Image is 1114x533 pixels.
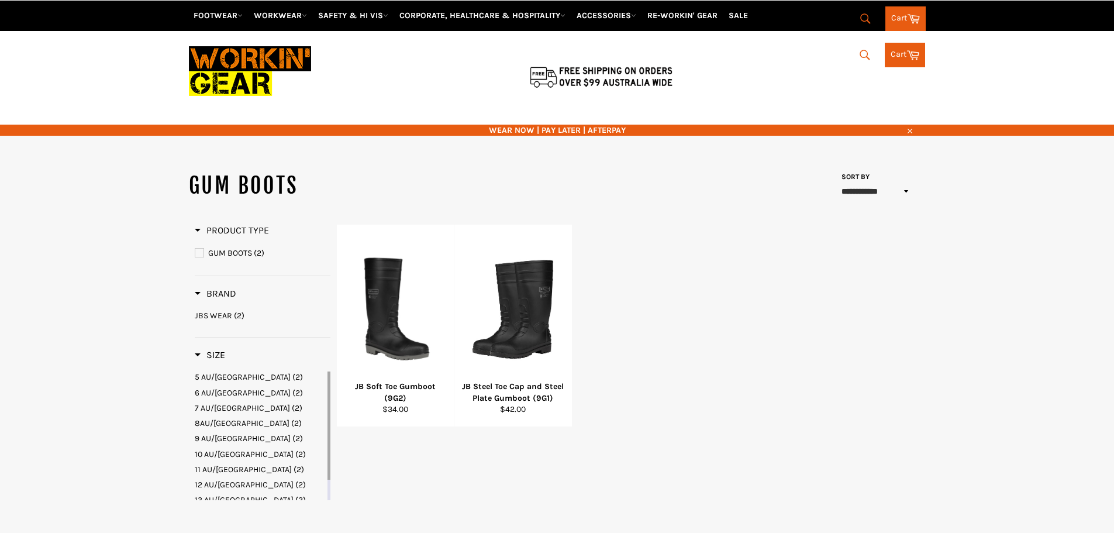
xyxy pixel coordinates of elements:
span: (2) [254,248,264,258]
span: (2) [295,480,306,490]
div: JB Steel Toe Cap and Steel Plate Gumboot (9G1) [462,381,565,404]
a: 5 AU/UK [195,372,325,383]
a: ACCESSORIES [572,5,641,26]
a: 7 AU/UK [195,403,325,414]
div: JB Soft Toe Gumboot (9G2) [344,381,447,404]
span: 10 AU/[GEOGRAPHIC_DATA] [195,449,294,459]
a: 12 AU/UK [195,479,325,490]
a: Cart [885,43,925,67]
img: Flat $9.95 shipping Australia wide [528,64,674,89]
span: (2) [292,388,303,398]
span: (2) [292,403,302,413]
span: Size [195,349,225,360]
h1: GUM BOOTS [189,171,557,201]
span: WEAR NOW | PAY LATER | AFTERPAY [189,125,926,136]
span: (2) [292,434,303,443]
span: (2) [292,372,303,382]
span: 8AU/[GEOGRAPHIC_DATA] [195,418,289,428]
span: 9 AU/[GEOGRAPHIC_DATA] [195,434,291,443]
a: SALE [724,5,753,26]
span: 6 AU/[GEOGRAPHIC_DATA] [195,388,291,398]
a: JBS WEAR [195,310,330,321]
h3: Product Type [195,225,269,236]
a: JB Steel Toe Cap and Steel Plate Gumboot (9G1)JB Steel Toe Cap and Steel Plate Gumboot (9G1)$42.00 [454,225,572,427]
span: (2) [294,465,304,474]
a: 9 AU/UK [195,433,325,444]
h3: Brand [195,288,236,300]
a: RE-WORKIN' GEAR [643,5,722,26]
span: JBS WEAR [195,311,232,321]
a: 8AU/UK [195,418,325,429]
a: GUM BOOTS [195,247,330,260]
a: 13 AU/UK [195,494,325,506]
span: (2) [295,495,306,505]
label: Sort by [838,172,870,182]
img: Workin Gear leaders in Workwear, Safety Boots, PPE, Uniforms. Australia's No.1 in Workwear [189,38,311,104]
span: 5 AU/[GEOGRAPHIC_DATA] [195,372,291,382]
span: 13 AU/[GEOGRAPHIC_DATA] [195,495,294,505]
a: WORKWEAR [249,5,312,26]
span: (2) [234,311,244,321]
a: 6 AU/UK [195,387,325,398]
a: FOOTWEAR [189,5,247,26]
span: GUM BOOTS [208,248,252,258]
span: 12 AU/[GEOGRAPHIC_DATA] [195,480,294,490]
a: JB Soft Toe Gumboot (9G2)JB Soft Toe Gumboot (9G2)$34.00 [336,225,454,427]
span: 11 AU/[GEOGRAPHIC_DATA] [195,465,292,474]
span: 7 AU/[GEOGRAPHIC_DATA] [195,403,290,413]
a: CORPORATE, HEALTHCARE & HOSPITALITY [395,5,570,26]
a: Cart [885,6,926,31]
span: (2) [295,449,306,459]
a: 11 AU/UK [195,464,325,475]
a: 10 AU/UK [195,449,325,460]
span: (2) [291,418,302,428]
h3: Size [195,349,225,361]
a: SAFETY & HI VIS [313,5,393,26]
